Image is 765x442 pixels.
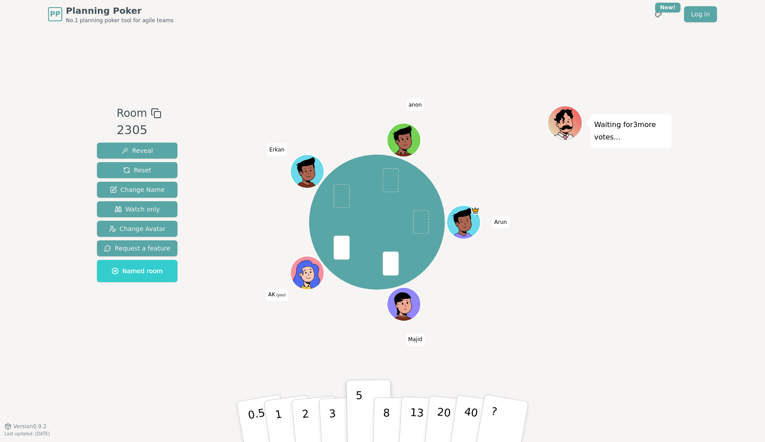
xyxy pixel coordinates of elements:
[110,185,165,194] span: Change Name
[97,260,177,282] button: Named room
[356,389,363,437] p: 5
[655,3,680,12] div: New!
[66,17,173,24] span: No.1 planning poker tool for agile teams
[97,201,177,217] button: Watch only
[123,166,151,175] span: Reset
[97,182,177,198] button: Change Name
[4,431,50,436] span: Last updated: [DATE]
[406,333,424,346] span: Click to change your name
[121,146,153,155] span: Reveal
[266,288,288,301] span: Click to change your name
[97,221,177,237] button: Change Avatar
[97,240,177,256] button: Request a feature
[492,216,509,228] span: Click to change your name
[109,224,166,233] span: Change Avatar
[291,257,323,289] button: Click to change your avatar
[97,162,177,178] button: Reset
[66,4,173,17] span: Planning Poker
[471,206,479,215] span: Arun is the host
[117,121,161,139] div: 2305
[594,119,667,143] p: Waiting for 3 more votes...
[48,4,173,24] a: PPPlanning PokerNo.1 planning poker tool for agile teams
[115,205,160,214] span: Watch only
[650,6,666,22] button: New!
[406,99,424,111] span: Click to change your name
[4,423,47,430] button: Version0.9.2
[112,267,163,275] span: Named room
[13,423,47,430] span: Version 0.9.2
[267,143,286,156] span: Click to change your name
[275,293,286,297] span: (you)
[50,9,60,20] span: PP
[97,143,177,159] button: Reveal
[117,105,147,121] span: Room
[684,6,717,22] a: Log in
[104,244,170,253] span: Request a feature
